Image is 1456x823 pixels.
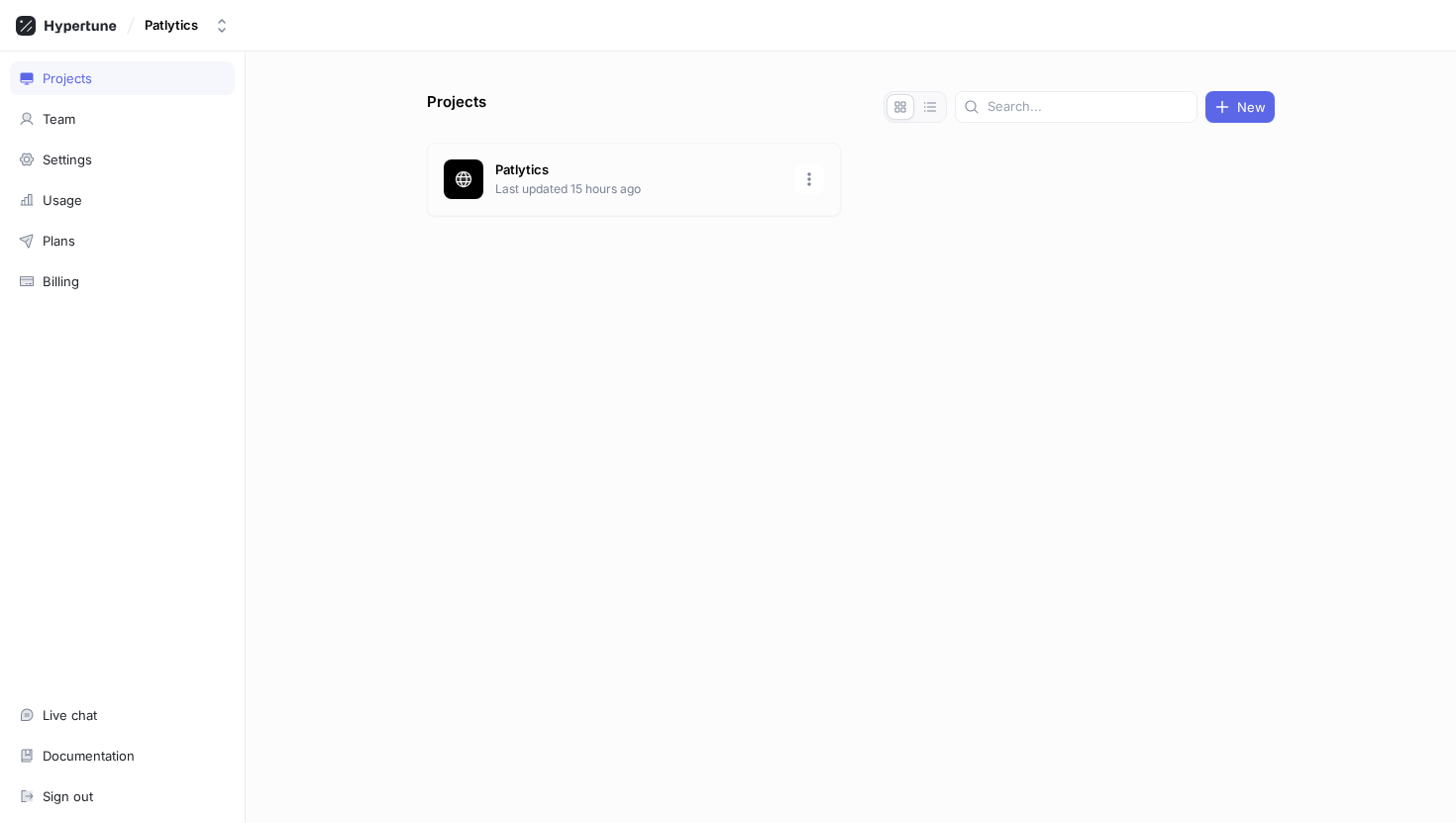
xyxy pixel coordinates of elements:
a: Billing [10,264,235,298]
a: Settings [10,143,235,176]
a: Plans [10,224,235,257]
div: Settings [43,152,92,167]
p: Last updated 15 hours ago [495,180,782,198]
div: Sign out [43,788,93,804]
a: Team [10,102,235,136]
div: Live chat [43,707,97,723]
input: Search... [988,97,1189,117]
p: Projects [427,91,486,123]
button: New [1205,91,1275,123]
div: Team [43,111,75,127]
span: New [1237,101,1266,113]
div: Billing [43,273,79,289]
div: Documentation [43,748,135,764]
div: Projects [43,70,92,86]
div: Plans [43,233,75,249]
p: Patlytics [495,160,782,180]
a: Projects [10,61,235,95]
div: Usage [43,192,82,208]
div: Patlytics [145,17,198,34]
button: Patlytics [137,9,238,42]
a: Usage [10,183,235,217]
a: Documentation [10,739,235,772]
